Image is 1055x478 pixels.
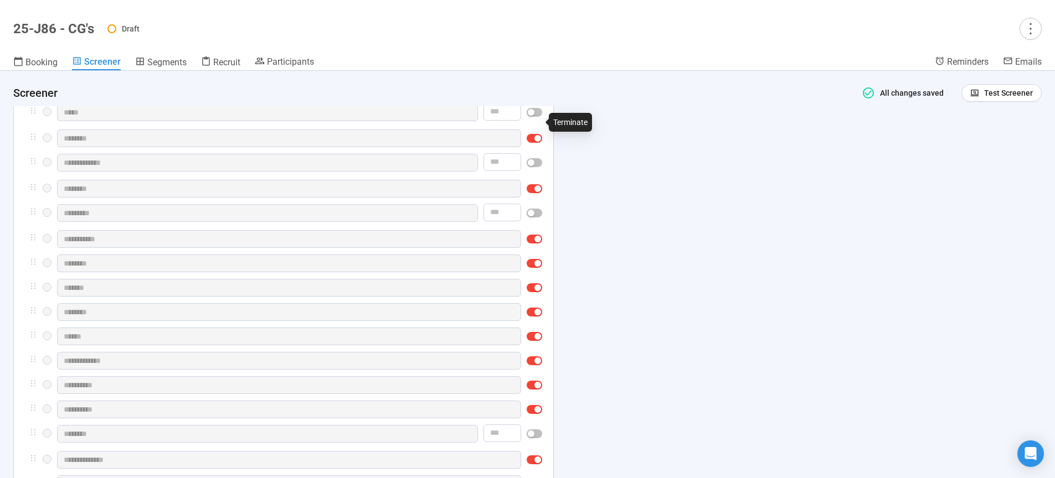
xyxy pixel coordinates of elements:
[25,451,542,469] div: holder
[1003,56,1042,69] a: Emails
[875,89,944,97] span: All changes saved
[29,133,37,141] span: holder
[1020,18,1042,40] button: more
[122,24,140,33] span: Draft
[935,56,989,69] a: Reminders
[1017,440,1044,467] div: Open Intercom Messenger
[29,282,37,290] span: holder
[13,21,94,37] h1: 25-J86 - CG's
[549,113,592,132] div: Terminate
[25,254,542,272] div: holder
[213,57,240,67] span: Recruit
[25,180,542,198] div: holder
[984,87,1033,99] span: Test Screener
[135,56,187,70] a: Segments
[29,107,37,115] span: holder
[25,425,542,444] div: holder
[961,84,1042,102] button: Test Screener
[29,183,37,191] span: holder
[25,279,542,297] div: holder
[255,56,314,69] a: Participants
[25,352,542,370] div: holder
[25,376,542,394] div: holder
[13,56,58,70] a: Booking
[13,85,846,101] h4: Screener
[25,103,542,123] div: holder
[29,258,37,266] span: holder
[29,233,37,241] span: holder
[29,380,37,387] span: holder
[29,404,37,412] span: holder
[25,303,542,321] div: holder
[25,154,542,173] div: holder
[947,56,989,67] span: Reminders
[25,328,542,345] div: holder
[25,129,542,147] div: holder
[29,157,37,165] span: holder
[29,428,37,436] span: holder
[267,56,314,67] span: Participants
[29,306,37,314] span: holder
[1015,56,1042,67] span: Emails
[29,331,37,339] span: holder
[84,56,121,67] span: Screener
[25,204,542,224] div: holder
[29,454,37,462] span: holder
[201,56,240,70] a: Recruit
[72,56,121,70] a: Screener
[25,401,542,418] div: holder
[25,57,58,67] span: Booking
[25,230,542,248] div: holder
[147,57,187,67] span: Segments
[29,355,37,363] span: holder
[29,207,37,215] span: holder
[1023,21,1038,36] span: more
